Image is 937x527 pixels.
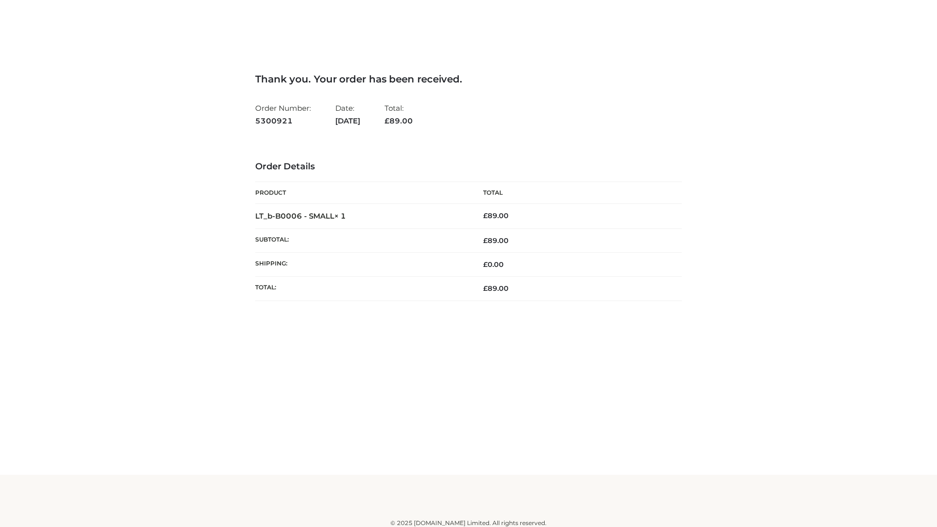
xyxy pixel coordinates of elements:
[385,116,389,125] span: £
[483,211,509,220] bdi: 89.00
[483,284,509,293] span: 89.00
[335,100,360,129] li: Date:
[255,115,311,127] strong: 5300921
[255,100,311,129] li: Order Number:
[483,284,488,293] span: £
[483,211,488,220] span: £
[483,260,488,269] span: £
[385,116,413,125] span: 89.00
[255,162,682,172] h3: Order Details
[335,115,360,127] strong: [DATE]
[255,228,468,252] th: Subtotal:
[255,182,468,204] th: Product
[255,211,346,221] strong: LT_b-B0006 - SMALL
[255,253,468,277] th: Shipping:
[334,211,346,221] strong: × 1
[255,277,468,301] th: Total:
[468,182,682,204] th: Total
[483,236,488,245] span: £
[255,73,682,85] h3: Thank you. Your order has been received.
[483,260,504,269] bdi: 0.00
[385,100,413,129] li: Total:
[483,236,509,245] span: 89.00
